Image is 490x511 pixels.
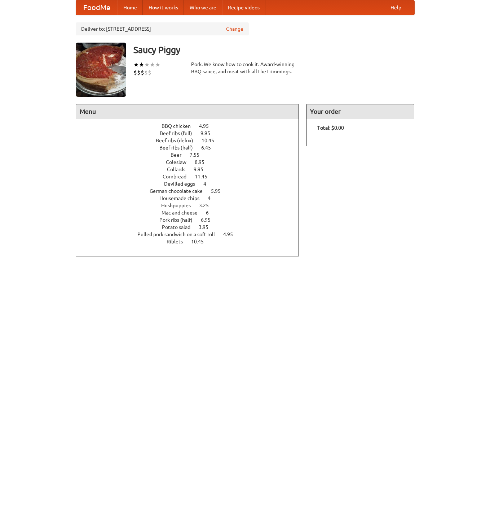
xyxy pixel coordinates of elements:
[163,174,194,179] span: Cornbread
[317,125,344,131] b: Total: $0.00
[160,130,224,136] a: Beef ribs (full) 9.95
[76,104,299,119] h4: Menu
[162,210,222,216] a: Mac and cheese 6
[160,130,199,136] span: Beef ribs (full)
[159,195,207,201] span: Housemade chips
[163,174,221,179] a: Cornbread 11.45
[155,61,160,69] li: ★
[200,130,217,136] span: 9.95
[167,166,217,172] a: Collards 9.95
[76,43,126,97] img: angular.jpg
[144,69,148,77] li: $
[191,239,211,244] span: 10.45
[76,0,118,15] a: FoodMe
[194,166,211,172] span: 9.95
[161,203,198,208] span: Hushpuppies
[195,159,212,165] span: 8.95
[385,0,407,15] a: Help
[201,217,218,223] span: 6.95
[156,138,228,143] a: Beef ribs (delux) 10.45
[167,239,190,244] span: Riblets
[166,159,194,165] span: Coleslaw
[171,152,189,158] span: Beer
[159,217,200,223] span: Pork ribs (half)
[150,188,234,194] a: German chocolate cake 5.95
[208,195,218,201] span: 4
[199,224,216,230] span: 3.95
[202,138,221,143] span: 10.45
[223,231,240,237] span: 4.95
[159,145,224,151] a: Beef ribs (half) 6.45
[159,145,200,151] span: Beef ribs (half)
[133,61,139,69] li: ★
[137,231,222,237] span: Pulled pork sandwich on a soft roll
[76,22,249,35] div: Deliver to: [STREET_ADDRESS]
[171,152,213,158] a: Beer 7.55
[162,123,222,129] a: BBQ chicken 4.95
[167,166,193,172] span: Collards
[190,152,207,158] span: 7.55
[199,123,216,129] span: 4.95
[137,69,141,77] li: $
[199,203,216,208] span: 3.25
[226,25,243,33] a: Change
[206,210,216,216] span: 6
[144,61,150,69] li: ★
[306,104,414,119] h4: Your order
[162,210,205,216] span: Mac and cheese
[133,69,137,77] li: $
[191,61,299,75] div: Pork. We know how to cook it. Award-winning BBQ sauce, and meat with all the trimmings.
[148,69,151,77] li: $
[203,181,213,187] span: 4
[222,0,265,15] a: Recipe videos
[162,224,222,230] a: Potato salad 3.95
[161,203,222,208] a: Hushpuppies 3.25
[211,188,228,194] span: 5.95
[150,188,210,194] span: German chocolate cake
[166,159,218,165] a: Coleslaw 8.95
[164,181,220,187] a: Devilled eggs 4
[201,145,218,151] span: 6.45
[162,224,198,230] span: Potato salad
[162,123,198,129] span: BBQ chicken
[150,61,155,69] li: ★
[139,61,144,69] li: ★
[137,231,246,237] a: Pulled pork sandwich on a soft roll 4.95
[184,0,222,15] a: Who we are
[167,239,217,244] a: Riblets 10.45
[156,138,200,143] span: Beef ribs (delux)
[143,0,184,15] a: How it works
[159,217,224,223] a: Pork ribs (half) 6.95
[118,0,143,15] a: Home
[141,69,144,77] li: $
[133,43,415,57] h3: Saucy Piggy
[159,195,224,201] a: Housemade chips 4
[164,181,202,187] span: Devilled eggs
[195,174,215,179] span: 11.45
